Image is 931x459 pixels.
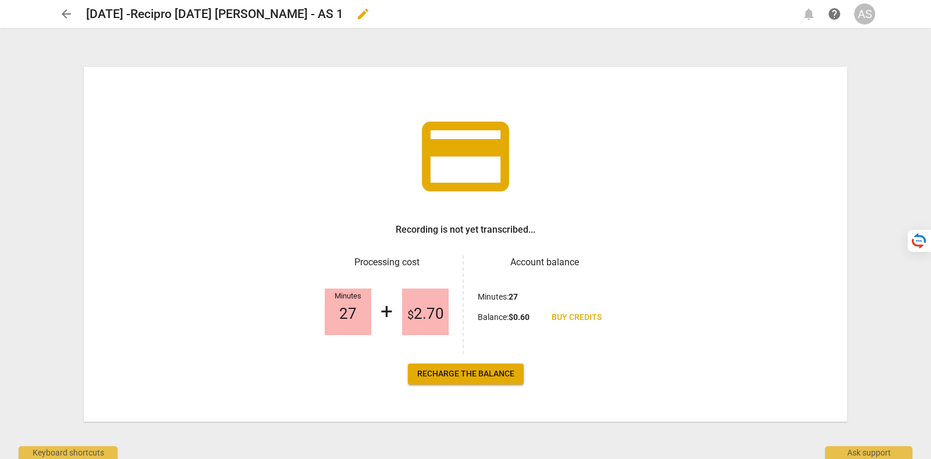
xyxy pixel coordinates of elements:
span: Buy credits [552,312,602,323]
p: Minutes : [478,291,518,303]
h3: Account balance [478,255,611,269]
button: AS [854,3,875,24]
a: Buy credits [542,307,611,328]
span: Recharge the balance [417,368,514,380]
p: Balance : [478,311,530,323]
span: arrow_back [59,7,73,21]
h2: [DATE] -Recipro [DATE] [PERSON_NAME] - AS 1 [86,7,343,22]
div: + [381,300,393,325]
h3: Processing cost [320,255,453,269]
span: 2.70 [407,305,444,323]
a: Help [824,3,845,24]
b: $ 0.60 [509,312,530,322]
span: edit [356,7,370,21]
a: Recharge the balance [408,364,524,385]
b: 27 [509,292,518,301]
div: Minutes [325,292,371,301]
span: $ [407,308,414,322]
div: Ask support [825,446,912,459]
span: 27 [339,305,357,323]
span: credit_card [413,104,518,209]
h3: Recording is not yet transcribed... [396,223,535,237]
div: Keyboard shortcuts [19,446,118,459]
span: help [827,7,841,21]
